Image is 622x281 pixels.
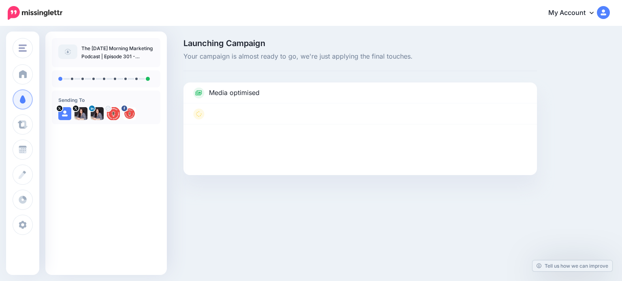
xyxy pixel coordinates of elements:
[209,88,260,98] p: Media optimised
[58,44,77,59] img: article-default-image-icon.png
[19,44,27,52] img: menu.png
[107,107,120,120] img: AOh14GgmI6sU1jtbyWpantpgfBt4IO5aN2xv9XVZLtiWs96-c-63978.png
[8,6,62,20] img: Missinglettr
[183,39,537,47] span: Launching Campaign
[81,44,154,61] p: The [DATE] Morning Marketing Podcast | Episode 301 - Accessible Marketing with [PERSON_NAME]
[91,107,104,120] img: 1604092248902-38053.png
[183,51,537,62] span: Your campaign is almost ready to go, we're just applying the final touches.
[540,3,610,23] a: My Account
[533,260,612,271] a: Tell us how we can improve
[58,97,154,103] h4: Sending To
[123,107,136,120] img: picture-bsa83623.png
[75,107,87,120] img: qcmyTuyw-31248.jpg
[58,107,71,120] img: user_default_image.png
